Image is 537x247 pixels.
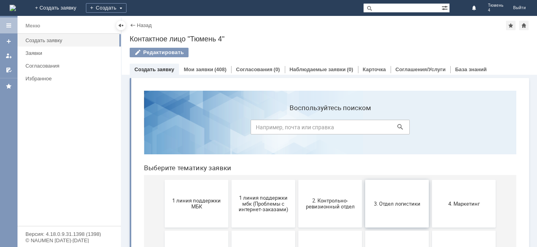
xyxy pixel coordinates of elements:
[236,66,272,72] a: Согласования
[10,5,16,11] img: logo
[294,197,358,245] button: Финансовый отдел
[94,146,158,194] button: 6. Закупки
[294,95,358,143] button: 4. Маркетинг
[228,146,291,194] button: 8. Отдел качества
[163,113,222,125] span: 2. Контрольно-ревизионный отдел
[297,218,356,224] span: Финансовый отдел
[274,66,280,72] div: (0)
[134,66,174,72] a: Создать заявку
[297,116,356,122] span: 4. Маркетинг
[27,197,91,245] button: Бухгалтерия (для мбк)
[113,35,272,50] input: Например, почта или справка
[25,63,116,69] div: Согласования
[29,218,88,224] span: Бухгалтерия (для мбк)
[228,95,291,143] button: 3. Отдел логистики
[25,238,113,243] div: © NAUMEN [DATE]-[DATE]
[96,110,155,128] span: 1 линия поддержки мбк (Проблемы с интернет-заказами)
[96,218,155,224] span: Отдел ИТ (1С)
[395,66,446,72] a: Соглашения/Услуги
[230,218,289,224] span: Отдел-ИТ (Офис)
[163,215,222,227] span: Отдел-ИТ (Битрикс24 и CRM)
[25,37,116,43] div: Создать заявку
[10,5,16,11] a: Перейти на домашнюю страницу
[163,167,222,173] span: 7. Служба безопасности
[6,80,379,88] header: Выберите тематику заявки
[130,35,529,43] div: Контактное лицо "Тюмень 4"
[161,95,224,143] button: 2. Контрольно-ревизионный отдел
[455,66,486,72] a: База знаний
[488,8,504,13] span: 4
[94,197,158,245] button: Отдел ИТ (1С)
[25,21,40,31] div: Меню
[214,66,226,72] div: (408)
[347,66,353,72] div: (0)
[294,146,358,194] button: 9. Отдел-ИТ (Для МБК и Пекарни)
[297,164,356,176] span: 9. Отдел-ИТ (Для МБК и Пекарни)
[161,197,224,245] button: Отдел-ИТ (Битрикс24 и CRM)
[363,66,386,72] a: Карточка
[2,49,15,62] a: Мои заявки
[96,167,155,173] span: 6. Закупки
[442,4,449,11] span: Расширенный поиск
[113,19,272,27] label: Воспользуйтесь поиском
[27,146,91,194] button: 5. Административно-хозяйственный отдел
[25,50,116,56] div: Заявки
[22,60,119,72] a: Согласования
[94,95,158,143] button: 1 линия поддержки мбк (Проблемы с интернет-заказами)
[2,64,15,76] a: Мои согласования
[29,164,88,176] span: 5. Административно-хозяйственный отдел
[290,66,346,72] a: Наблюдаемые заявки
[184,66,213,72] a: Мои заявки
[27,95,91,143] button: 1 линия поддержки МБК
[506,21,516,30] div: Добавить в избранное
[230,116,289,122] span: 3. Отдел логистики
[137,22,152,28] a: Назад
[230,167,289,173] span: 8. Отдел качества
[22,47,119,59] a: Заявки
[2,35,15,48] a: Создать заявку
[519,21,529,30] div: Сделать домашней страницей
[86,3,126,13] div: Создать
[22,34,119,47] a: Создать заявку
[161,146,224,194] button: 7. Служба безопасности
[25,76,107,82] div: Избранное
[116,21,126,30] div: Скрыть меню
[25,231,113,237] div: Версия: 4.18.0.9.31.1398 (1398)
[488,3,504,8] span: Тюмень
[29,113,88,125] span: 1 линия поддержки МБК
[228,197,291,245] button: Отдел-ИТ (Офис)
